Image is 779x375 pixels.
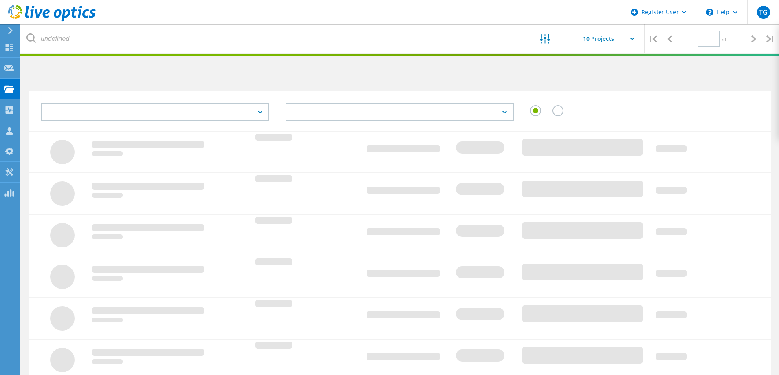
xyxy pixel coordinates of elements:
[762,24,779,53] div: |
[645,24,661,53] div: |
[759,9,768,15] span: TG
[722,36,726,43] span: of
[20,24,515,53] input: undefined
[8,17,96,23] a: Live Optics Dashboard
[706,9,713,16] svg: \n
